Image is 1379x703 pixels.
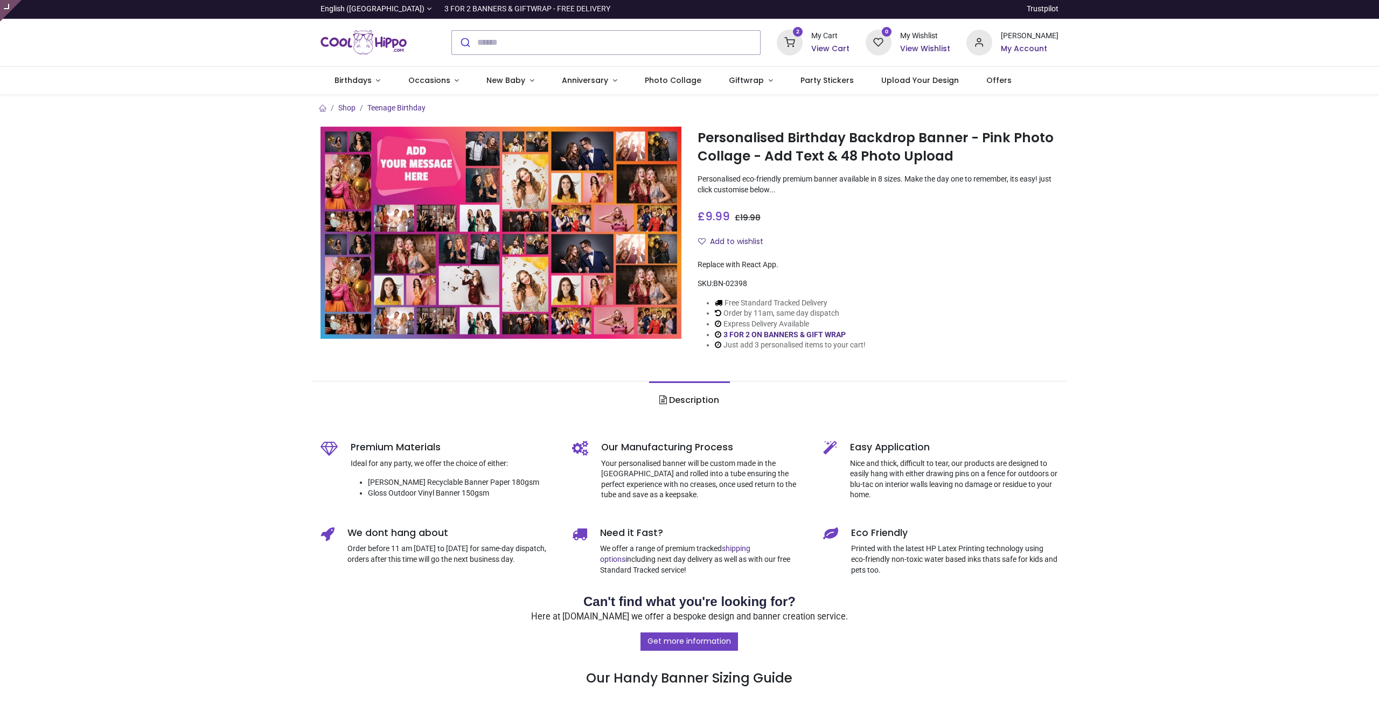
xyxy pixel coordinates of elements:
[444,4,610,15] div: 3 FOR 2 BANNERS & GIFTWRAP - FREE DELIVERY
[698,129,1058,166] h1: Personalised Birthday Backdrop Banner - Pink Photo Collage - Add Text & 48 Photo Upload
[368,488,556,499] li: Gloss Outdoor Vinyl Banner 150gsm
[321,27,407,58] a: Logo of Cool Hippo
[321,27,407,58] img: Cool Hippo
[698,260,1058,270] div: Replace with React App.
[698,233,772,251] button: Add to wishlistAdd to wishlist
[1027,4,1058,15] a: Trustpilot
[811,44,849,54] a: View Cart
[811,31,849,41] div: My Cart
[548,67,631,95] a: Anniversary
[1001,44,1058,54] a: My Account
[800,75,854,86] span: Party Stickers
[882,27,892,37] sup: 0
[698,279,1058,289] div: SKU:
[850,441,1058,454] h5: Easy Application
[900,31,950,41] div: My Wishlist
[562,75,608,86] span: Anniversary
[600,526,807,540] h5: Need it Fast?
[698,238,706,245] i: Add to wishlist
[408,75,450,86] span: Occasions
[850,458,1058,500] p: Nice and thick, difficult to tear, our products are designed to easily hang with either drawing p...
[367,103,426,112] a: Teenage Birthday
[740,212,761,223] span: 19.98
[698,208,730,224] span: £
[321,4,431,15] a: English ([GEOGRAPHIC_DATA])
[601,441,807,454] h5: Our Manufacturing Process
[1001,31,1058,41] div: [PERSON_NAME]
[394,67,473,95] a: Occasions
[715,340,866,351] li: Just add 3 personalised items to your cart!
[601,458,807,500] p: Your personalised banner will be custom made in the [GEOGRAPHIC_DATA] and rolled into a tube ensu...
[735,212,761,223] span: £
[347,544,556,565] p: Order before 11 am [DATE] to [DATE] for same-day dispatch, orders after this time will go the nex...
[640,632,738,651] a: Get more information
[600,544,807,575] p: We offer a range of premium tracked including next day delivery as well as with our free Standard...
[851,526,1058,540] h5: Eco Friendly
[851,544,1058,575] p: Printed with the latest HP Latex Printing technology using eco-friendly non-toxic water based ink...
[715,308,866,319] li: Order by 11am, same day dispatch
[793,27,803,37] sup: 2
[705,208,730,224] span: 9.99
[715,67,786,95] a: Giftwrap
[723,330,846,339] a: 3 FOR 2 ON BANNERS & GIFT WRAP
[715,298,866,309] li: Free Standard Tracked Delivery
[649,381,729,419] a: Description
[715,319,866,330] li: Express Delivery Available
[321,611,1058,623] p: Here at [DOMAIN_NAME] we offer a bespoke design and banner creation service.
[452,31,477,54] button: Submit
[486,75,525,86] span: New Baby
[881,75,959,86] span: Upload Your Design
[321,593,1058,611] h2: Can't find what you're looking for?
[347,526,556,540] h5: We dont hang about
[368,477,556,488] li: [PERSON_NAME] Recyclable Banner Paper 180gsm
[473,67,548,95] a: New Baby
[351,441,556,454] h5: Premium Materials
[321,632,1058,688] h3: Our Handy Banner Sizing Guide
[729,75,764,86] span: Giftwrap
[645,75,701,86] span: Photo Collage
[335,75,372,86] span: Birthdays
[698,174,1058,195] p: Personalised eco-friendly premium banner available in 8 sizes. Make the day one to remember, its ...
[351,458,556,469] p: Ideal for any party, we offer the choice of either:
[338,103,356,112] a: Shop
[777,37,803,46] a: 2
[900,44,950,54] a: View Wishlist
[713,279,747,288] span: BN-02398
[321,127,681,339] img: Personalised Birthday Backdrop Banner - Pink Photo Collage - Add Text & 48 Photo Upload
[866,37,892,46] a: 0
[986,75,1012,86] span: Offers
[321,67,394,95] a: Birthdays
